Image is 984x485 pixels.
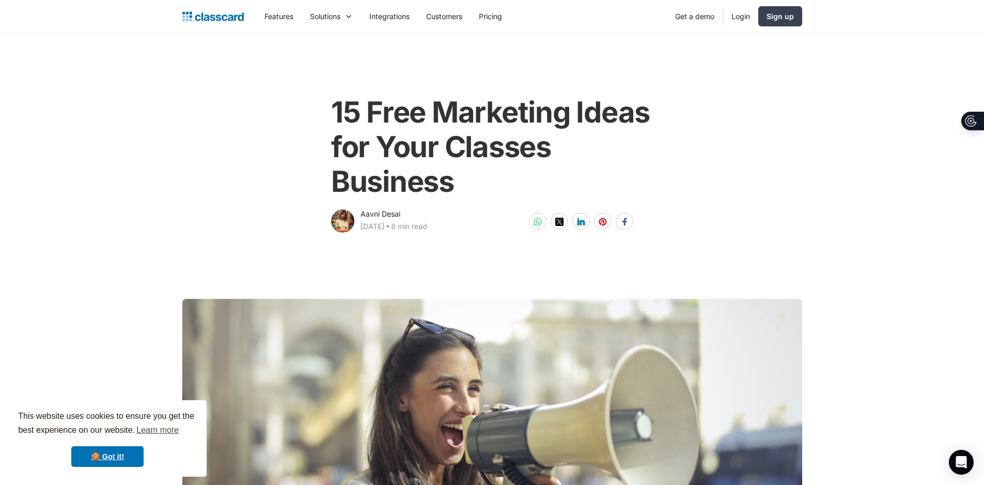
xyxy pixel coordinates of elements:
img: pinterest-white sharing button [599,218,607,226]
img: tab_domain_overview_orange.svg [28,60,36,68]
img: website_grey.svg [17,27,25,35]
a: Pricing [471,5,510,28]
div: Domain: [DOMAIN_NAME] [27,27,114,35]
a: home [182,9,244,24]
div: 8 min read [391,220,427,233]
img: twitter-white sharing button [555,218,564,226]
img: whatsapp-white sharing button [534,218,542,226]
a: Get a demo [667,5,723,28]
div: cookieconsent [8,400,207,477]
a: Login [723,5,758,28]
a: learn more about cookies [135,422,180,438]
div: Solutions [302,5,361,28]
div: Solutions [310,11,340,22]
div: Open Intercom Messenger [949,450,974,475]
div: ‧ [384,220,391,235]
a: Features [256,5,302,28]
img: linkedin-white sharing button [577,218,585,226]
span: This website uses cookies to ensure you get the best experience on our website. [18,410,197,438]
div: Keywords by Traffic [114,61,174,68]
a: Customers [418,5,471,28]
div: v 4.0.25 [29,17,51,25]
img: logo_orange.svg [17,17,25,25]
a: Sign up [758,6,802,26]
a: Integrations [361,5,418,28]
img: tab_keywords_by_traffic_grey.svg [103,60,111,68]
a: dismiss cookie message [71,446,144,467]
div: Sign up [767,11,794,22]
div: [DATE] [361,220,384,233]
img: facebook-white sharing button [620,218,629,226]
h1: 15 Free Marketing Ideas for Your Classes Business [331,95,653,200]
div: Aavni Desai [361,208,400,220]
div: Domain Overview [39,61,92,68]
